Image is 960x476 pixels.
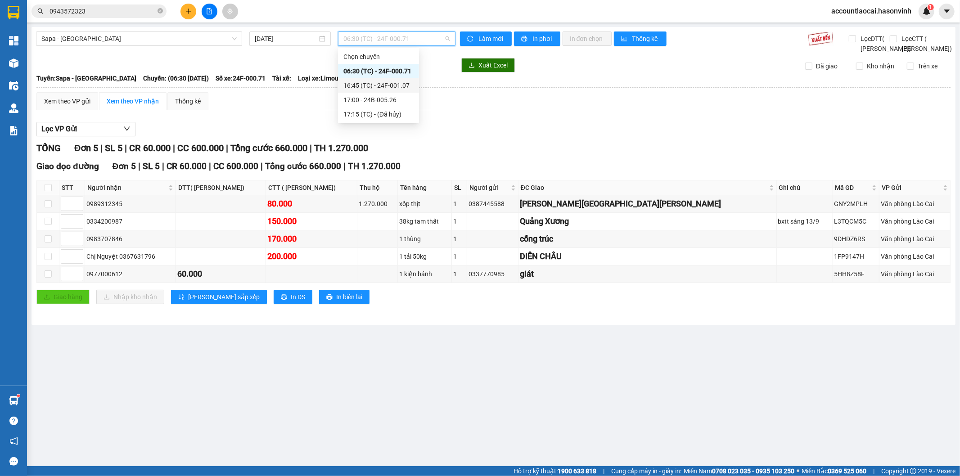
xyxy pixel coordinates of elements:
img: solution-icon [9,126,18,135]
strong: 0708 023 035 - 0935 103 250 [712,467,794,475]
span: printer [326,294,333,301]
span: printer [281,294,287,301]
b: Tuyến: Sapa - [GEOGRAPHIC_DATA] [36,75,136,82]
span: Đơn 5 [74,143,98,153]
div: Chị Nguyệt 0367631796 [86,251,174,261]
div: 1 [453,216,465,226]
div: DIỄN CHÂU [520,250,775,263]
button: aim [222,4,238,19]
span: 06:30 (TC) - 24F-000.71 [343,32,450,45]
span: | [603,466,604,476]
div: Thống kê [175,96,201,106]
img: warehouse-icon [9,81,18,90]
div: Chọn chuyến [338,49,419,64]
th: DTT( [PERSON_NAME]) [176,180,266,195]
div: 17:00 - 24B-005.26 [343,95,414,105]
span: SL 5 [143,161,160,171]
span: search [37,8,44,14]
span: down [123,125,131,132]
td: 1FP9147H [833,248,880,265]
span: | [100,143,103,153]
span: Xuất Excel [478,60,508,70]
div: 1 [453,199,465,209]
span: TỔNG [36,143,61,153]
span: file-add [206,8,212,14]
span: message [9,457,18,466]
div: 60.000 [177,268,264,280]
div: Văn phòng Lào Cai [881,234,949,244]
div: 150.000 [267,215,356,228]
span: close-circle [158,8,163,13]
div: 1 [453,234,465,244]
span: In phơi [532,34,553,44]
div: giát [520,268,775,280]
span: | [162,161,164,171]
span: | [261,161,263,171]
span: copyright [910,468,916,474]
span: Miền Bắc [802,466,866,476]
img: 9k= [808,31,834,46]
th: Thu hộ [357,180,398,195]
span: Đã giao [812,61,841,71]
div: Chọn chuyến [343,52,414,62]
div: 170.000 [267,233,356,245]
td: Văn phòng Lào Cai [879,213,951,230]
td: 5HH8Z58F [833,265,880,283]
span: Tài xế: [272,73,291,83]
img: icon-new-feature [923,7,931,15]
span: Miền Nam [684,466,794,476]
sup: 1 [928,4,934,10]
div: 0977000612 [86,269,174,279]
span: accountlaocai.hasonvinh [824,5,919,17]
span: Sapa - Hà Tĩnh [41,32,237,45]
span: In DS [291,292,305,302]
span: Giao dọc đường [36,161,99,171]
th: SL [452,180,467,195]
span: Đơn 5 [113,161,136,171]
span: SL 5 [105,143,122,153]
span: CR 60.000 [129,143,171,153]
span: Làm mới [478,34,505,44]
button: printerIn phơi [514,31,560,46]
td: L3TQCM5C [833,213,880,230]
td: Văn phòng Lào Cai [879,248,951,265]
td: Văn phòng Lào Cai [879,195,951,213]
span: Loại xe: Limousine 34 Giường VIP [298,73,393,83]
div: Văn phòng Lào Cai [881,199,949,209]
div: 80.000 [267,198,356,210]
span: | [343,161,346,171]
span: Lọc CTT ( [PERSON_NAME]) [898,34,954,54]
strong: 1900 633 818 [558,467,596,475]
button: syncLàm mới [460,31,512,46]
div: 200.000 [267,250,356,263]
div: 0387445588 [469,199,517,209]
span: Kho nhận [863,61,898,71]
div: 0334200987 [86,216,174,226]
img: dashboard-icon [9,36,18,45]
img: warehouse-icon [9,103,18,113]
button: plus [180,4,196,19]
div: Quảng Xương [520,215,775,228]
div: 1 thùng [399,234,450,244]
span: sync [467,36,475,43]
span: | [173,143,175,153]
div: bxtt sáng 13/9 [778,216,831,226]
span: CC 600.000 [213,161,258,171]
th: STT [59,180,85,195]
span: [PERSON_NAME] sắp xếp [188,292,260,302]
span: CR 60.000 [167,161,207,171]
img: warehouse-icon [9,58,18,68]
span: printer [521,36,529,43]
div: 1 [453,251,465,261]
span: Tổng cước 660.000 [230,143,307,153]
span: Cung cấp máy in - giấy in: [611,466,681,476]
div: Xem theo VP nhận [107,96,159,106]
span: | [310,143,312,153]
div: 17:15 (TC) - (Đã hủy) [343,109,414,119]
span: Số xe: 24F-000.71 [216,73,266,83]
td: Văn phòng Lào Cai [879,265,951,283]
div: 1FP9147H [834,251,878,261]
span: Lọc VP Gửi [41,123,77,135]
input: Tìm tên, số ĐT hoặc mã đơn [50,6,156,16]
span: Người gửi [469,183,509,193]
